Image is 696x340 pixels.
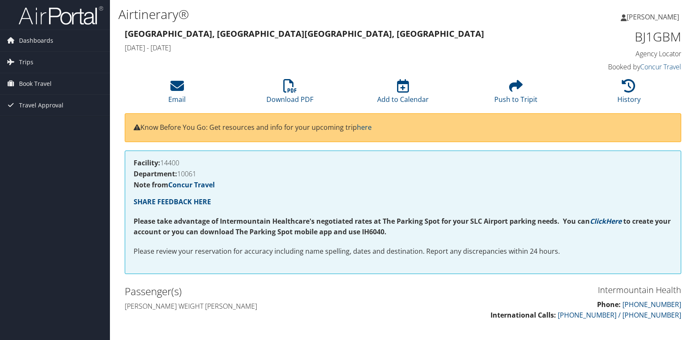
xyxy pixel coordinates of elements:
a: [PERSON_NAME] [621,4,688,30]
strong: International Calls: [490,310,556,320]
a: [PHONE_NUMBER] / [PHONE_NUMBER] [558,310,681,320]
h4: Agency Locator [552,49,682,58]
h4: [DATE] - [DATE] [125,43,539,52]
h4: Booked by [552,62,682,71]
a: Download PDF [266,84,313,104]
a: History [617,84,641,104]
strong: [GEOGRAPHIC_DATA], [GEOGRAPHIC_DATA] [GEOGRAPHIC_DATA], [GEOGRAPHIC_DATA] [125,28,484,39]
a: [PHONE_NUMBER] [622,300,681,309]
a: Here [606,217,622,226]
h2: Passenger(s) [125,284,397,299]
h1: BJ1GBM [552,28,682,46]
a: Push to Tripit [494,84,537,104]
h3: Intermountain Health [409,284,681,296]
a: Email [168,84,186,104]
h4: 14400 [134,159,672,166]
h4: [PERSON_NAME] weight [PERSON_NAME] [125,302,397,311]
a: Add to Calendar [377,84,429,104]
span: Trips [19,52,33,73]
strong: Note from [134,180,215,189]
strong: Please take advantage of Intermountain Healthcare's negotiated rates at The Parking Spot for your... [134,217,590,226]
img: airportal-logo.png [19,5,103,25]
strong: Facility: [134,158,160,167]
a: Concur Travel [640,62,681,71]
a: SHARE FEEDBACK HERE [134,197,211,206]
strong: Phone: [597,300,621,309]
p: Please review your reservation for accuracy including name spelling, dates and destination. Repor... [134,246,672,257]
span: Travel Approval [19,95,63,116]
p: Know Before You Go: Get resources and info for your upcoming trip [134,122,672,133]
span: Dashboards [19,30,53,51]
strong: Department: [134,169,177,178]
span: Book Travel [19,73,52,94]
h1: Airtinerary® [118,5,498,23]
h4: 10061 [134,170,672,177]
a: Click [590,217,606,226]
a: Concur Travel [168,180,215,189]
a: here [357,123,372,132]
span: [PERSON_NAME] [627,12,679,22]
